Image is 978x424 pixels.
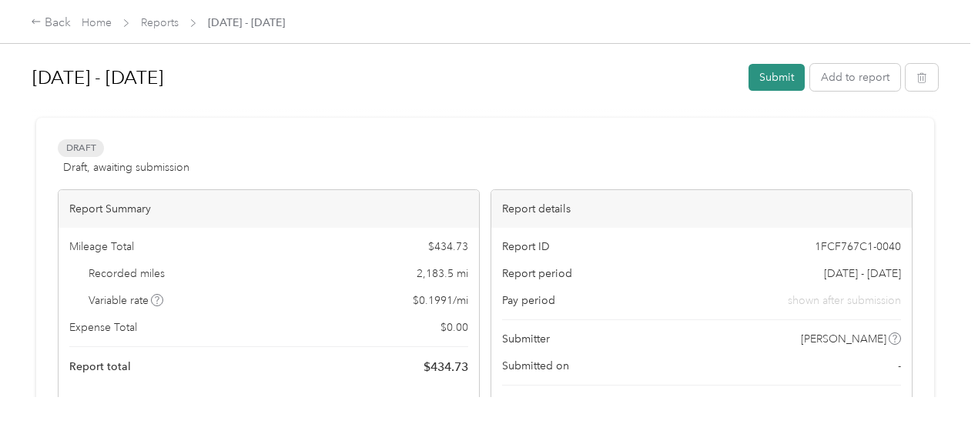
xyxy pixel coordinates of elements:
span: $ 434.73 [428,239,468,255]
span: Approvers [502,396,554,412]
span: $ 0.1991 / mi [413,292,468,309]
span: Draft [58,139,104,157]
span: Report total [69,359,131,375]
h1: Aug 1 - 31, 2025 [32,59,738,96]
span: 1FCF767C1-0040 [815,239,901,255]
span: Submitter [502,331,550,347]
span: 2,183.5 mi [417,265,468,282]
span: $ 434.73 [424,358,468,376]
button: Submit [749,64,805,91]
button: Add to report [810,64,900,91]
span: Report period [502,265,572,282]
span: Mileage Total [69,239,134,255]
span: Expense Total [69,319,137,336]
a: Home [82,16,112,29]
div: Back [31,14,71,32]
span: Recorded miles [89,265,165,282]
span: shown after submission [788,292,901,309]
div: Report details [491,190,912,228]
span: [DATE] - [DATE] [824,265,901,282]
span: [DATE] - [DATE] [208,15,285,31]
span: [PERSON_NAME] [801,331,886,347]
span: Submitted on [502,358,569,374]
span: $ 0.00 [440,319,468,336]
div: Report Summary [59,190,479,228]
span: Pay period [502,292,555,309]
span: Report ID [502,239,550,255]
span: Variable rate [89,292,164,309]
span: Draft, awaiting submission [63,159,189,175]
a: Reports [141,16,179,29]
iframe: Everlance-gr Chat Button Frame [892,338,978,424]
